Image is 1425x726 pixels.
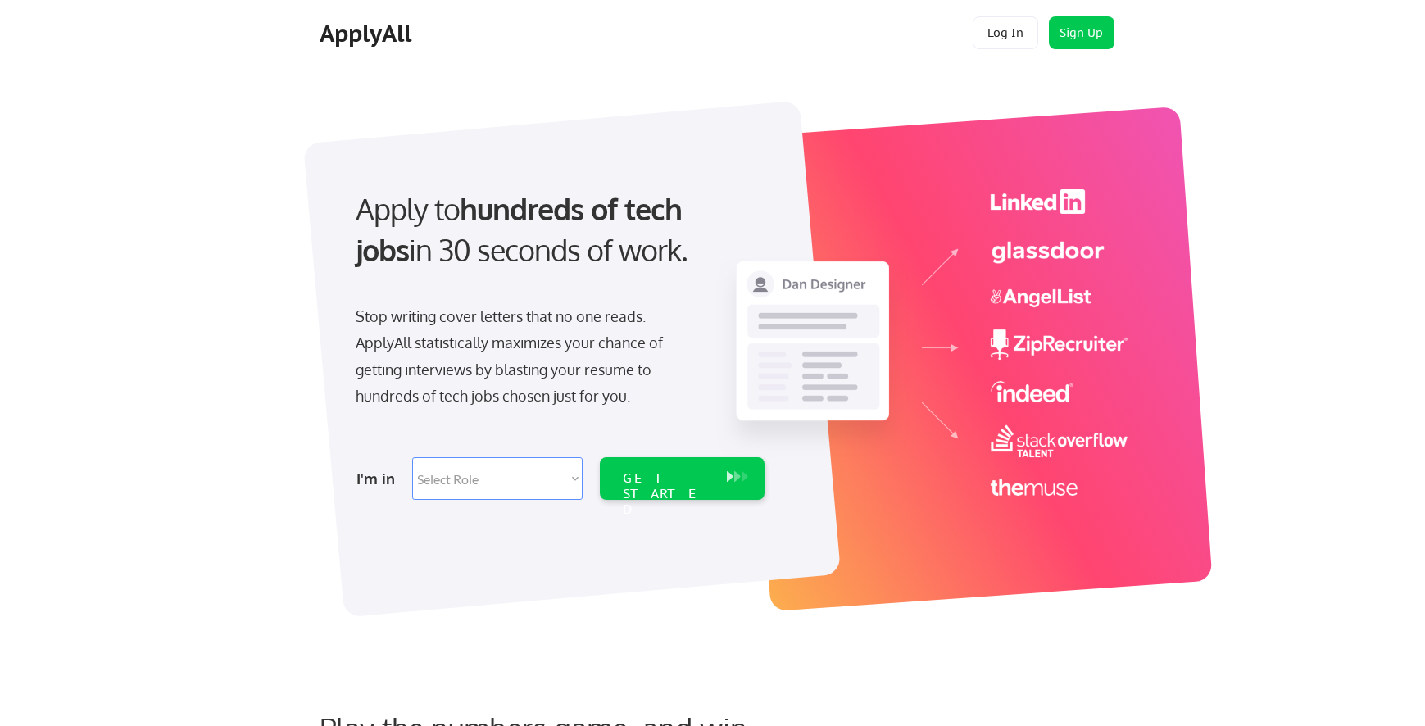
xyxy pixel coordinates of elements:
[623,470,710,518] div: GET STARTED
[1049,16,1114,49] button: Sign Up
[320,20,416,48] div: ApplyAll
[356,188,758,271] div: Apply to in 30 seconds of work.
[356,190,689,268] strong: hundreds of tech jobs
[973,16,1038,49] button: Log In
[356,303,692,410] div: Stop writing cover letters that no one reads. ApplyAll statistically maximizes your chance of get...
[356,465,402,492] div: I'm in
